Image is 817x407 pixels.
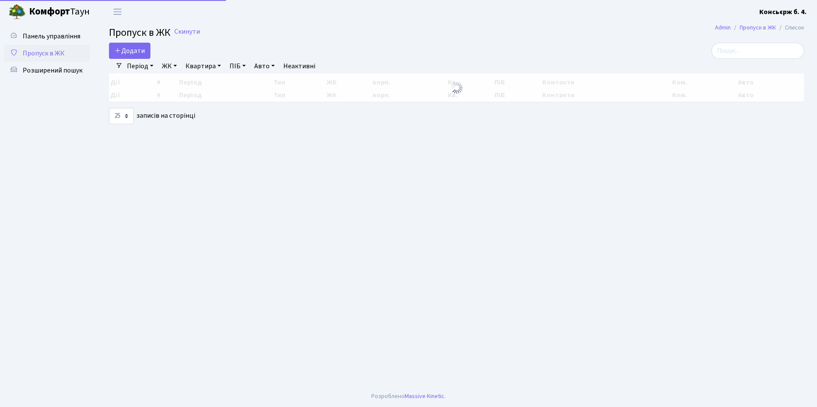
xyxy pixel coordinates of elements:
[702,19,817,37] nav: breadcrumb
[371,392,446,401] div: Розроблено .
[450,81,464,95] img: Обробка...
[109,43,150,59] a: Додати
[115,46,145,55] span: Додати
[405,392,444,401] a: Massive Kinetic
[759,7,807,17] a: Консьєрж б. 4.
[251,59,278,73] a: Авто
[4,62,90,79] a: Розширений пошук
[280,59,319,73] a: Неактивні
[4,28,90,45] a: Панель управління
[226,59,249,73] a: ПІБ
[711,43,804,59] input: Пошук...
[740,23,776,32] a: Пропуск в ЖК
[29,5,70,18] b: Комфорт
[107,5,128,19] button: Переключити навігацію
[9,3,26,20] img: logo.png
[23,66,82,75] span: Розширений пошук
[123,59,157,73] a: Період
[23,32,80,41] span: Панель управління
[109,25,170,40] span: Пропуск в ЖК
[23,49,65,58] span: Пропуск в ЖК
[109,108,134,124] select: записів на сторінці
[174,28,200,36] a: Скинути
[715,23,731,32] a: Admin
[109,108,195,124] label: записів на сторінці
[29,5,90,19] span: Таун
[182,59,224,73] a: Квартира
[4,45,90,62] a: Пропуск в ЖК
[776,23,804,32] li: Список
[159,59,180,73] a: ЖК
